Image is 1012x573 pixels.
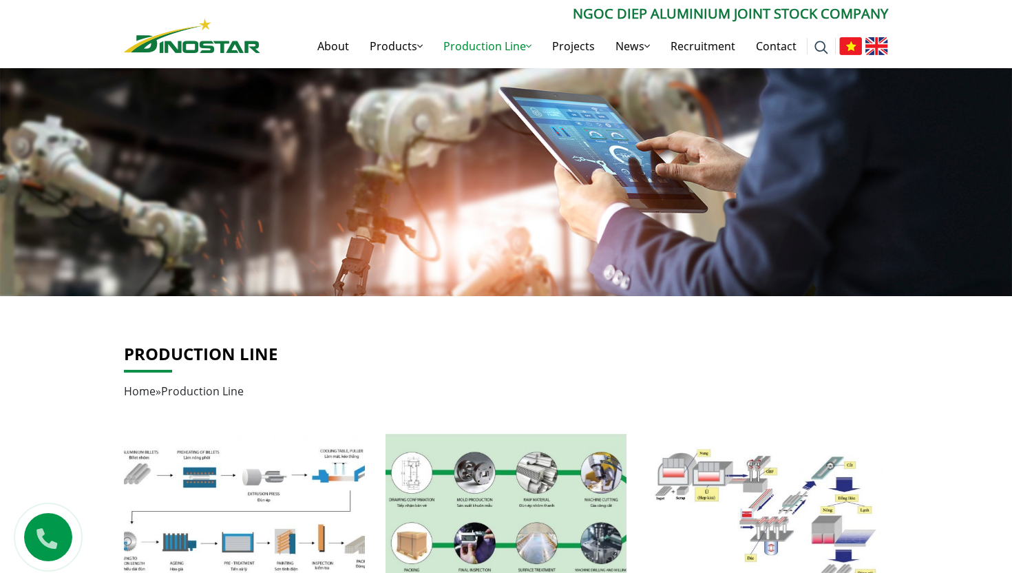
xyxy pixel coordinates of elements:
[260,3,888,24] p: Ngoc Diep Aluminium Joint Stock Company
[814,41,828,54] img: search
[605,24,660,68] a: News
[307,24,359,68] a: About
[865,37,888,55] img: English
[124,19,260,53] img: Nhôm Dinostar
[660,24,746,68] a: Recruitment
[359,24,433,68] a: Products
[124,384,156,399] a: Home
[433,24,542,68] a: Production Line
[161,384,244,399] span: Production Line
[542,24,605,68] a: Projects
[124,383,881,399] div: »
[839,37,862,55] img: Tiếng Việt
[124,342,277,365] a: Production Line
[746,24,807,68] a: Contact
